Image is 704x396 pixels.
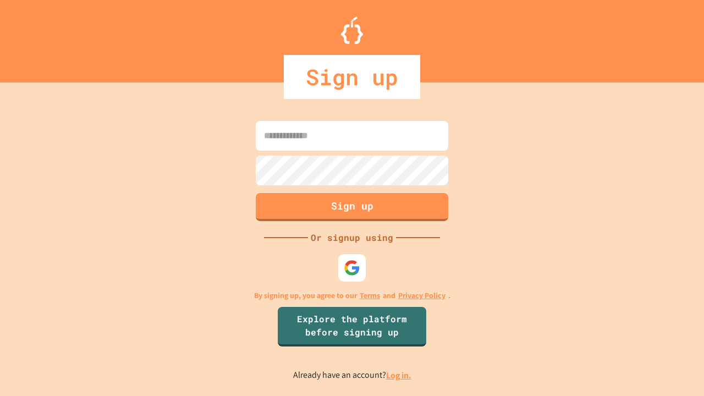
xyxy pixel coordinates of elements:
[284,55,420,99] div: Sign up
[293,369,411,382] p: Already have an account?
[360,290,380,301] a: Terms
[254,290,450,301] p: By signing up, you agree to our and .
[308,231,396,244] div: Or signup using
[386,370,411,381] a: Log in.
[278,307,426,346] a: Explore the platform before signing up
[344,260,360,276] img: google-icon.svg
[256,193,448,221] button: Sign up
[341,16,363,44] img: Logo.svg
[398,290,446,301] a: Privacy Policy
